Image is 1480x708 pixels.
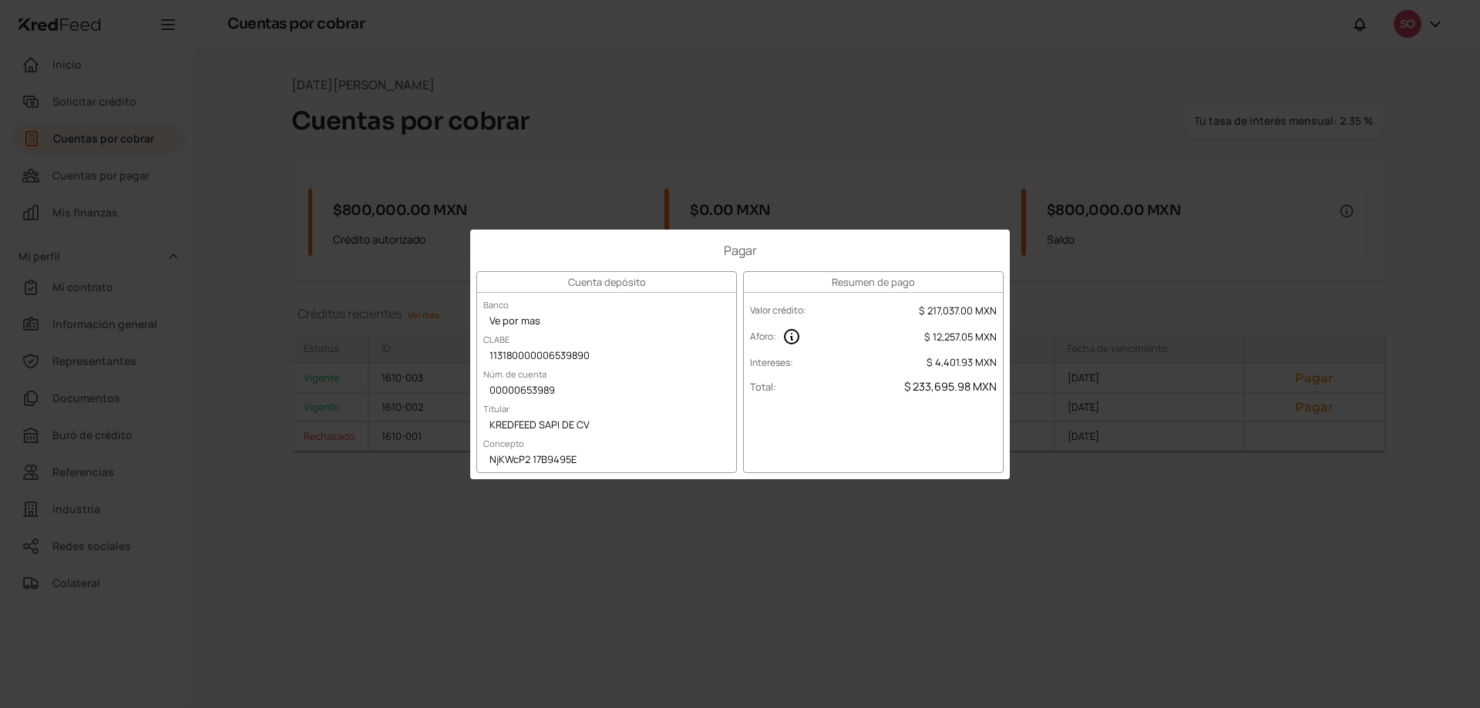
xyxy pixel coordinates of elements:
label: Titular [477,397,516,421]
label: Aforo : [750,330,776,343]
span: $ 233,695.98 MXN [904,379,997,394]
h3: Cuenta depósito [477,272,736,293]
div: KREDFEED SAPI DE CV [477,414,736,438]
label: Intereses : [750,356,793,369]
label: Total : [750,380,776,394]
div: 113180000006539890 [477,345,736,368]
h1: Pagar [476,242,1004,259]
span: $ 12,257.05 MXN [924,330,997,344]
h3: Resumen de pago [744,272,1003,293]
label: Concepto [477,431,530,455]
div: Ve por mas [477,310,736,334]
div: 00000653989 [477,380,736,403]
label: Núm. de cuenta [477,362,553,386]
span: Es la cantidad que se descuenta por anticipado y la cual se va a un Fondo en calidad de garantía.... [723,398,857,494]
label: Banco [477,293,515,317]
span: $ 217,037.00 MXN [919,304,997,317]
label: Valor crédito : [750,304,806,317]
div: NjKWcP2 17B9495E [477,449,736,472]
label: CLABE [477,327,516,351]
span: $ 4,401.93 MXN [927,355,997,369]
